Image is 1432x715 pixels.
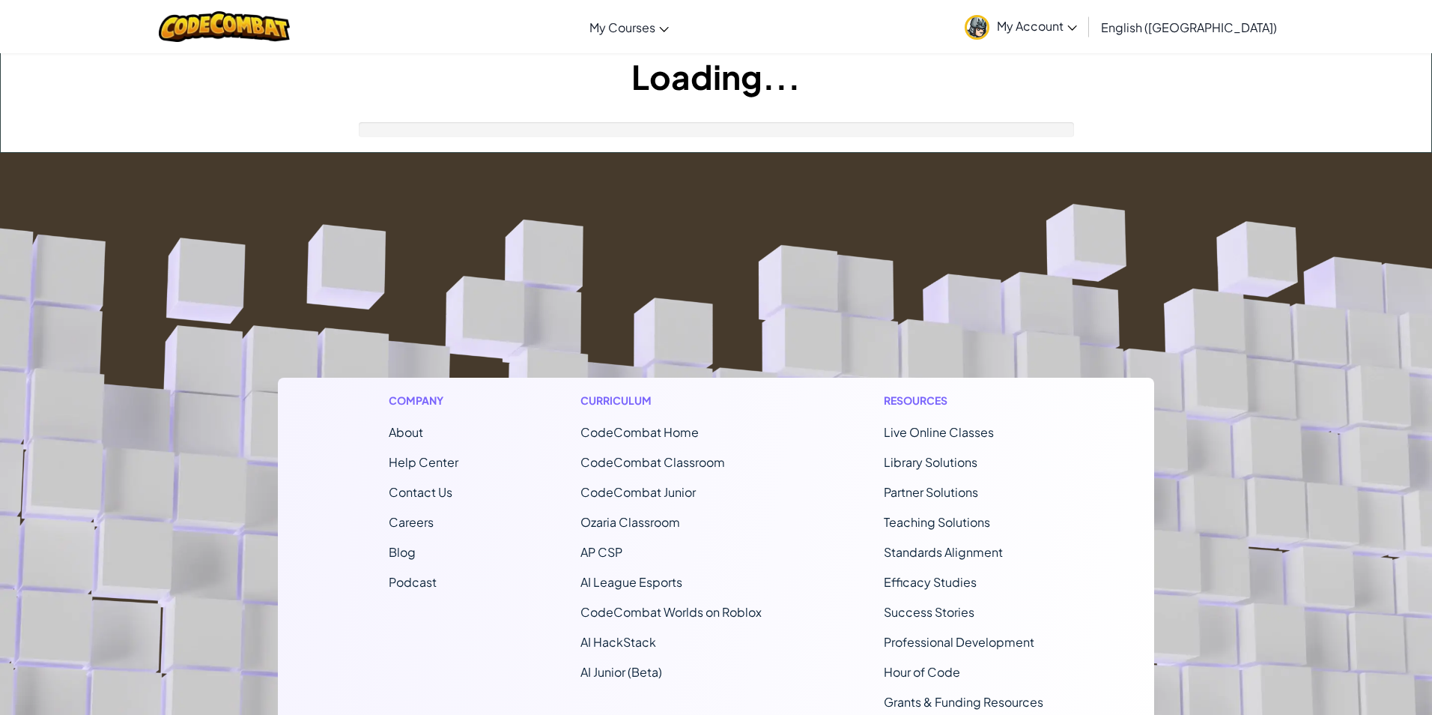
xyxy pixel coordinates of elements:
a: Library Solutions [884,454,977,470]
a: CodeCombat Classroom [580,454,725,470]
h1: Loading... [1,53,1431,100]
a: Careers [389,514,434,530]
h1: Resources [884,393,1043,408]
a: AP CSP [580,544,622,560]
span: Contact Us [389,484,452,500]
a: AI HackStack [580,634,656,650]
a: Hour of Code [884,664,960,680]
a: Ozaria Classroom [580,514,680,530]
a: AI League Esports [580,574,682,590]
a: Teaching Solutions [884,514,990,530]
a: My Courses [582,7,676,47]
a: Blog [389,544,416,560]
span: English ([GEOGRAPHIC_DATA]) [1101,19,1277,35]
a: AI Junior (Beta) [580,664,662,680]
span: CodeCombat Home [580,424,699,440]
a: Help Center [389,454,458,470]
a: My Account [957,3,1084,50]
a: CodeCombat Junior [580,484,696,500]
a: Podcast [389,574,437,590]
span: My Courses [589,19,655,35]
img: avatar [965,15,989,40]
a: Partner Solutions [884,484,978,500]
a: Professional Development [884,634,1034,650]
a: English ([GEOGRAPHIC_DATA]) [1093,7,1284,47]
a: Live Online Classes [884,424,994,440]
img: CodeCombat logo [159,11,290,42]
a: About [389,424,423,440]
span: My Account [997,18,1077,34]
a: Standards Alignment [884,544,1003,560]
a: CodeCombat Worlds on Roblox [580,604,762,620]
a: Efficacy Studies [884,574,977,590]
a: Grants & Funding Resources [884,694,1043,710]
h1: Curriculum [580,393,762,408]
h1: Company [389,393,458,408]
a: Success Stories [884,604,974,620]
